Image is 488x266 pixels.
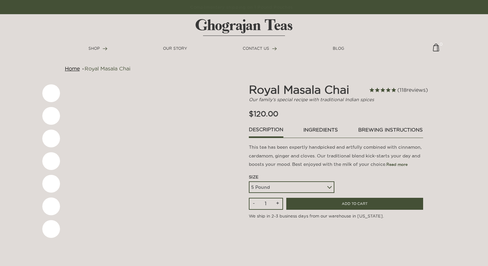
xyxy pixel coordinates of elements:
span: Read more [386,162,408,166]
a: Royal Masala Chai [85,66,130,71]
p: Our family’s special recipe with traditional Indian spices [249,96,423,103]
input: + [273,198,282,209]
a: CONTACT US [243,46,277,51]
span: CONTACT US [243,46,269,50]
a: Home [65,66,80,71]
p: This tea has been expertly handpicked and artfully combined with cinnamon, cardamom, ginger and c... [249,143,423,169]
a: SHOP [88,46,107,51]
img: forward-arrow.svg [103,47,107,50]
a: BLOG [333,46,344,51]
span: Rated 4.8 out of 5 stars [369,86,428,94]
span: reviews [407,87,426,93]
a: ingredients [303,126,338,137]
a: brewing instructions [358,126,423,137]
img: forward-arrow.svg [272,47,277,50]
a: 0 [433,44,439,56]
p: We ship in 2-3 business days from our warehouse in [US_STATE]. [249,210,423,219]
a: OUR STORY [163,46,187,51]
span: 118 reviews [397,87,428,93]
img: logo-matt.svg [196,19,292,36]
img: cart-icon-matt.svg [433,44,439,56]
nav: breadcrumbs [65,65,423,72]
input: Qty [260,198,271,208]
span: SHOP [88,46,100,50]
a: Description [249,126,283,138]
div: Size [249,174,334,180]
input: - [249,198,258,209]
h2: Royal Masala Chai [249,83,371,96]
span: 0 [440,41,442,44]
input: ADD TO CART [286,198,423,210]
span: $120.00 [249,110,278,118]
